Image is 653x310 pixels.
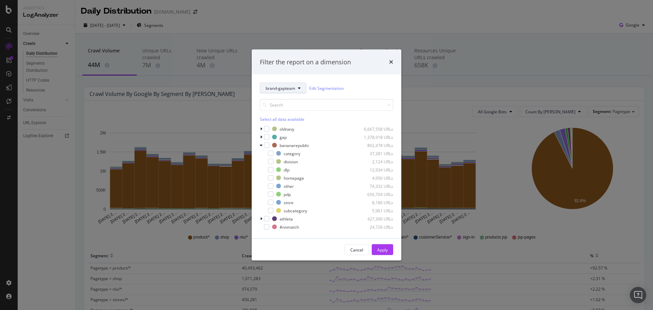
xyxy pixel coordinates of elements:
[284,150,300,156] div: category
[360,183,393,189] div: 74,332 URLs
[360,150,393,156] div: 37,281 URLs
[284,167,289,173] div: dlp
[260,116,393,122] div: Select all data available
[284,199,294,205] div: store
[360,159,393,164] div: 2,124 URLs
[284,175,304,181] div: homepage
[389,58,393,66] div: times
[360,191,393,197] div: 656,704 URLs
[360,142,393,148] div: 802,478 URLs
[280,126,294,132] div: oldnavy
[284,183,294,189] div: other
[309,84,344,92] a: Edit Segmentation
[280,134,287,140] div: gap
[360,208,393,213] div: 5,961 URLs
[350,247,363,252] div: Cancel
[266,85,295,91] span: brand-gapteam
[345,244,369,255] button: Cancel
[260,83,306,94] button: brand-gapteam
[360,199,393,205] div: 8,186 URLs
[260,58,351,66] div: Filter the report on a dimension
[360,216,393,222] div: 427,390 URLs
[284,159,298,164] div: division
[284,191,291,197] div: pdp
[360,134,393,140] div: 1,378,918 URLs
[280,224,299,230] div: #nomatch
[360,126,393,132] div: 6,667,558 URLs
[630,287,646,303] div: Open Intercom Messenger
[260,99,393,111] input: Search
[280,142,309,148] div: bananarepublic
[252,49,401,261] div: modal
[360,224,393,230] div: 24,726 URLs
[372,244,393,255] button: Apply
[360,175,393,181] div: 4,956 URLs
[284,208,307,213] div: subcategory
[360,167,393,173] div: 12,934 URLs
[280,216,293,222] div: athleta
[377,247,388,252] div: Apply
